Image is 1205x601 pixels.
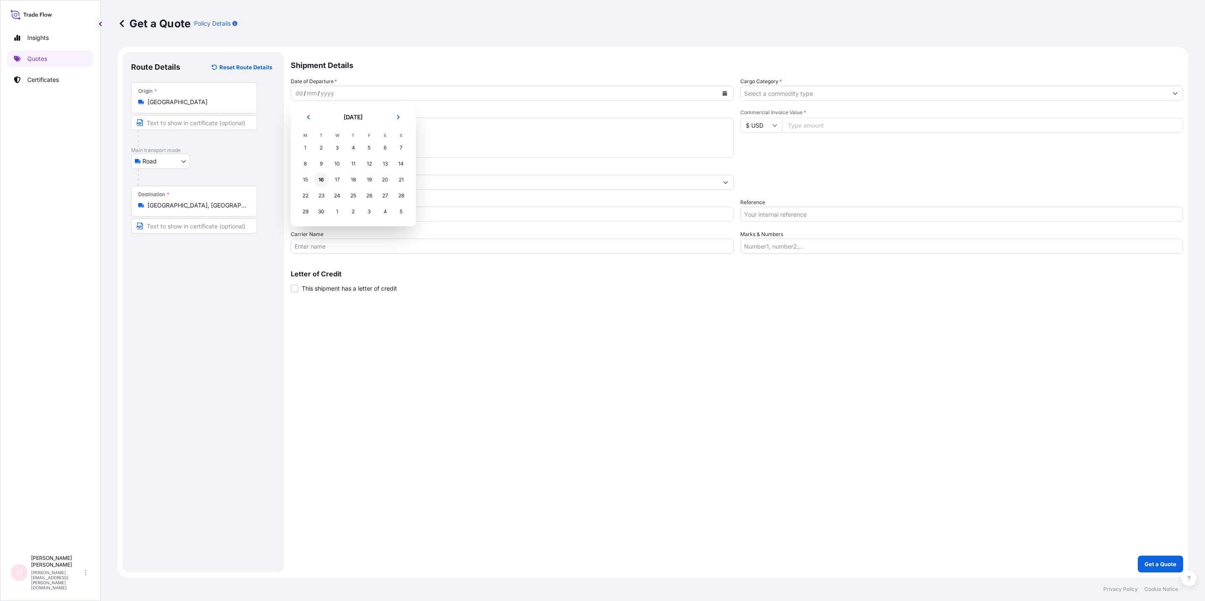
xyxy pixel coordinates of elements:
[314,172,329,187] div: Today, Tuesday 16 September 2025
[297,131,409,220] table: September 2025
[394,204,409,219] div: Sunday 5 October 2025
[323,113,384,121] h2: [DATE]
[394,172,409,187] div: Sunday 21 September 2025
[291,52,1183,77] p: Shipment Details
[329,131,345,140] th: W
[346,140,361,155] div: Thursday 4 September 2025
[378,156,393,171] div: Saturday 13 September 2025
[361,131,377,140] th: F
[291,104,416,226] section: Calendar
[298,140,313,155] div: Monday 1 September 2025
[314,204,329,219] div: Tuesday 30 September 2025
[346,204,361,219] div: Thursday 2 October 2025
[394,156,409,171] div: Sunday 14 September 2025
[330,204,345,219] div: Wednesday 1 October 2025
[299,110,318,124] button: Previous
[362,172,377,187] div: Friday 19 September 2025
[362,156,377,171] div: Friday 12 September 2025
[194,19,231,28] p: Policy Details
[362,204,377,219] div: Friday 3 October 2025
[297,131,313,140] th: M
[346,188,361,203] div: Thursday 25 September 2025
[298,188,313,203] div: Monday 22 September 2025
[346,156,361,171] div: Thursday 11 September 2025
[378,204,393,219] div: Saturday 4 October 2025
[378,172,393,187] div: Saturday 20 September 2025
[378,140,393,155] div: Saturday 6 September 2025
[346,172,361,187] div: Thursday 18 September 2025
[298,156,313,171] div: Monday 8 September 2025
[330,156,345,171] div: Wednesday 10 September 2025
[330,172,345,187] div: Wednesday 17 September 2025
[298,204,313,219] div: Monday 29 September 2025
[297,110,409,220] div: September 2025
[118,17,191,30] p: Get a Quote
[393,131,409,140] th: S
[314,156,329,171] div: Tuesday 9 September 2025
[377,131,393,140] th: S
[394,140,409,155] div: Sunday 7 September 2025
[298,172,313,187] div: Monday 15 September 2025
[394,188,409,203] div: Sunday 28 September 2025
[362,188,377,203] div: Friday 26 September 2025
[313,131,329,140] th: T
[389,110,408,124] button: Next
[362,140,377,155] div: Friday 5 September 2025
[314,140,329,155] div: Tuesday 2 September 2025
[330,188,345,203] div: Wednesday 24 September 2025
[378,188,393,203] div: Saturday 27 September 2025
[345,131,361,140] th: T
[314,188,329,203] div: Tuesday 23 September 2025
[330,140,345,155] div: Wednesday 3 September 2025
